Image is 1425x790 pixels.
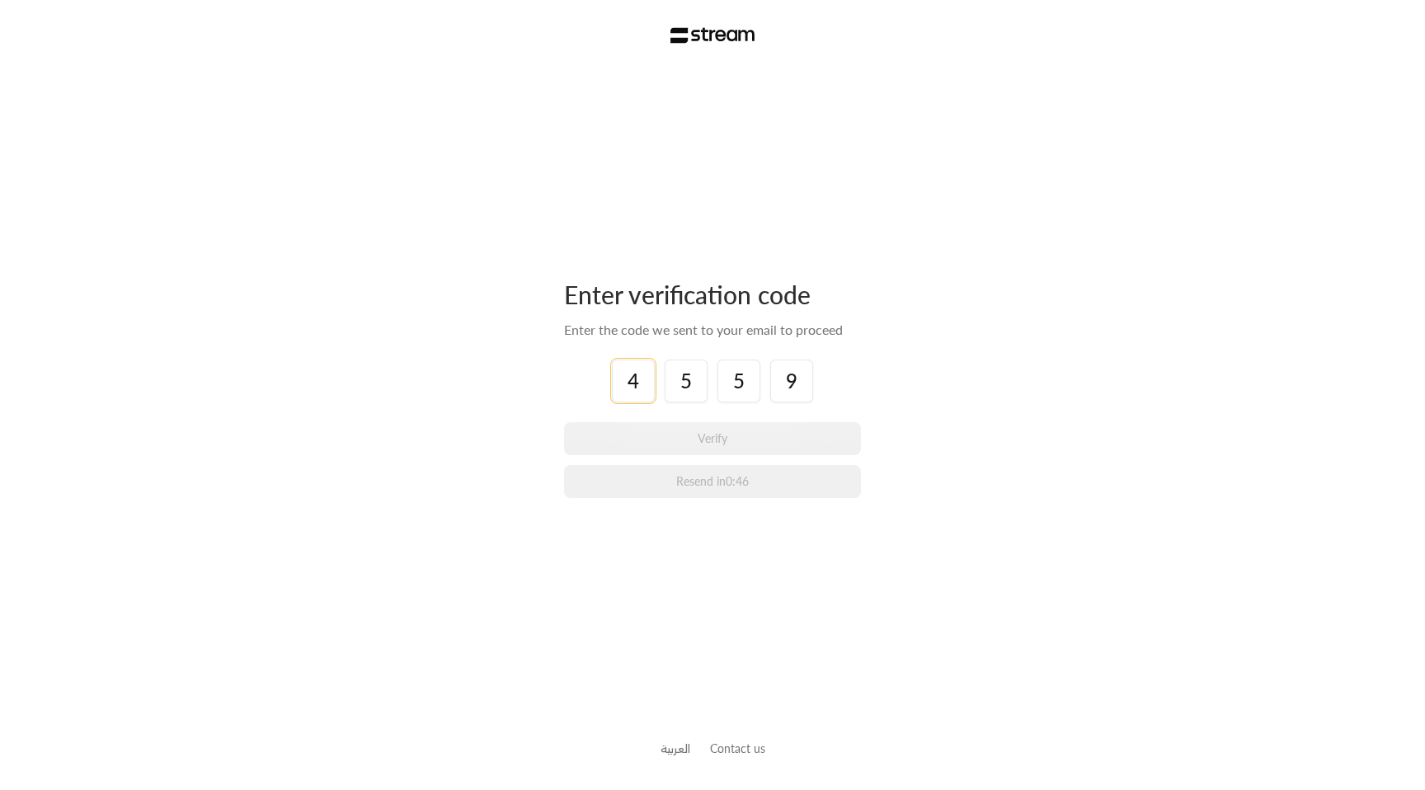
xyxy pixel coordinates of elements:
a: Contact us [710,741,765,755]
div: Enter verification code [564,279,861,310]
button: Contact us [710,740,765,757]
a: العربية [661,733,690,764]
div: Enter the code we sent to your email to proceed [564,320,861,340]
img: Stream Logo [670,27,755,44]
